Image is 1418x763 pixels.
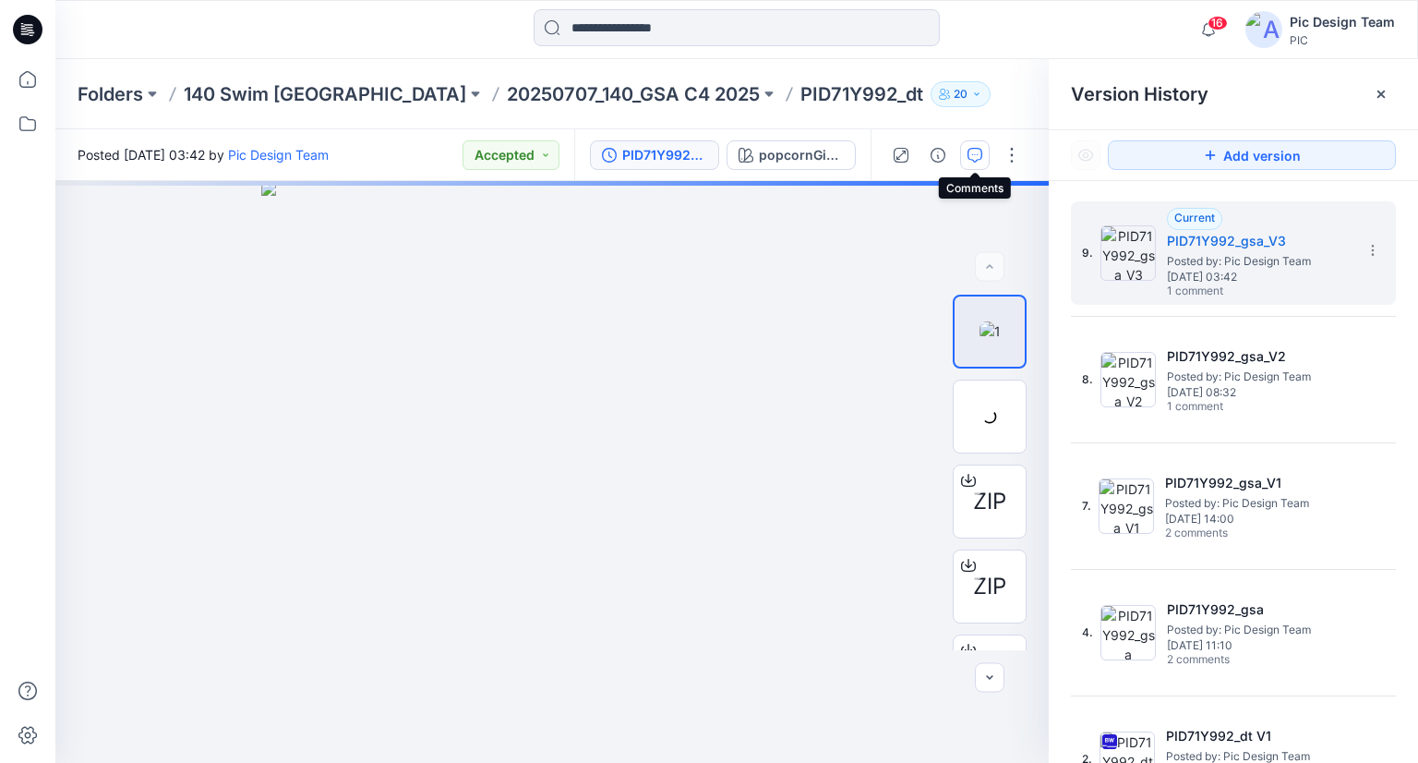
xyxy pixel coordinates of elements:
h5: PID71Y992_gsa_V2 [1167,345,1352,368]
span: 8. [1082,371,1093,388]
img: 1 [979,321,1001,341]
button: Close [1374,87,1388,102]
span: [DATE] 14:00 [1165,513,1350,526]
span: 16 [1208,16,1228,30]
span: 4. [1082,624,1093,641]
img: PID71Y992_gsa_V2 [1100,352,1156,407]
a: Pic Design Team [228,147,329,163]
h5: PID71Y992_gsa_V1 [1165,472,1350,494]
span: Current [1174,211,1215,224]
h5: PID71Y992_gsa [1167,599,1352,621]
span: 9. [1082,245,1093,261]
button: Details [923,140,953,170]
span: 1 comment [1167,400,1296,415]
h5: PID71Y992_dt V1 [1166,725,1351,747]
div: PIC [1290,33,1395,47]
span: [DATE] 08:32 [1167,386,1352,399]
h5: PID71Y992_gsa_V3 [1167,230,1352,252]
span: 2 comments [1167,653,1296,668]
div: popcornGingham [759,145,844,165]
div: Pic Design Team [1290,11,1395,33]
span: 2 comments [1165,527,1294,541]
span: Version History [1071,83,1208,105]
span: Posted by: Pic Design Team [1167,252,1352,271]
img: PID71Y992_gsa [1100,605,1156,660]
button: Add version [1108,140,1396,170]
p: PID71Y992_dt [800,81,923,107]
img: avatar [1245,11,1282,48]
a: 20250707_140_GSA C4 2025 [507,81,760,107]
span: 7. [1082,498,1091,515]
a: Folders [78,81,143,107]
button: Show Hidden Versions [1071,140,1100,170]
img: PID71Y992_gsa_V3 [1100,225,1156,281]
button: 20 [931,81,991,107]
button: popcornGingham [727,140,856,170]
a: 140 Swim [GEOGRAPHIC_DATA] [184,81,466,107]
img: eyJhbGciOiJIUzI1NiIsImtpZCI6IjAiLCJzbHQiOiJzZXMiLCJ0eXAiOiJKV1QifQ.eyJkYXRhIjp7InR5cGUiOiJzdG9yYW... [261,181,842,763]
span: Posted [DATE] 03:42 by [78,145,329,164]
span: ZIP [973,485,1006,518]
div: PID71Y992_gsa_V3 [622,145,707,165]
span: [DATE] 11:10 [1167,639,1352,652]
span: Posted by: Pic Design Team [1165,494,1350,513]
img: PID71Y992_gsa_V1 [1099,478,1154,534]
button: PID71Y992_gsa_V3 [590,140,719,170]
span: Posted by: Pic Design Team [1167,368,1352,386]
span: ZIP [973,570,1006,603]
p: 20 [954,84,967,104]
span: [DATE] 03:42 [1167,271,1352,284]
span: Posted by: Pic Design Team [1167,621,1352,639]
span: 1 comment [1167,285,1296,299]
